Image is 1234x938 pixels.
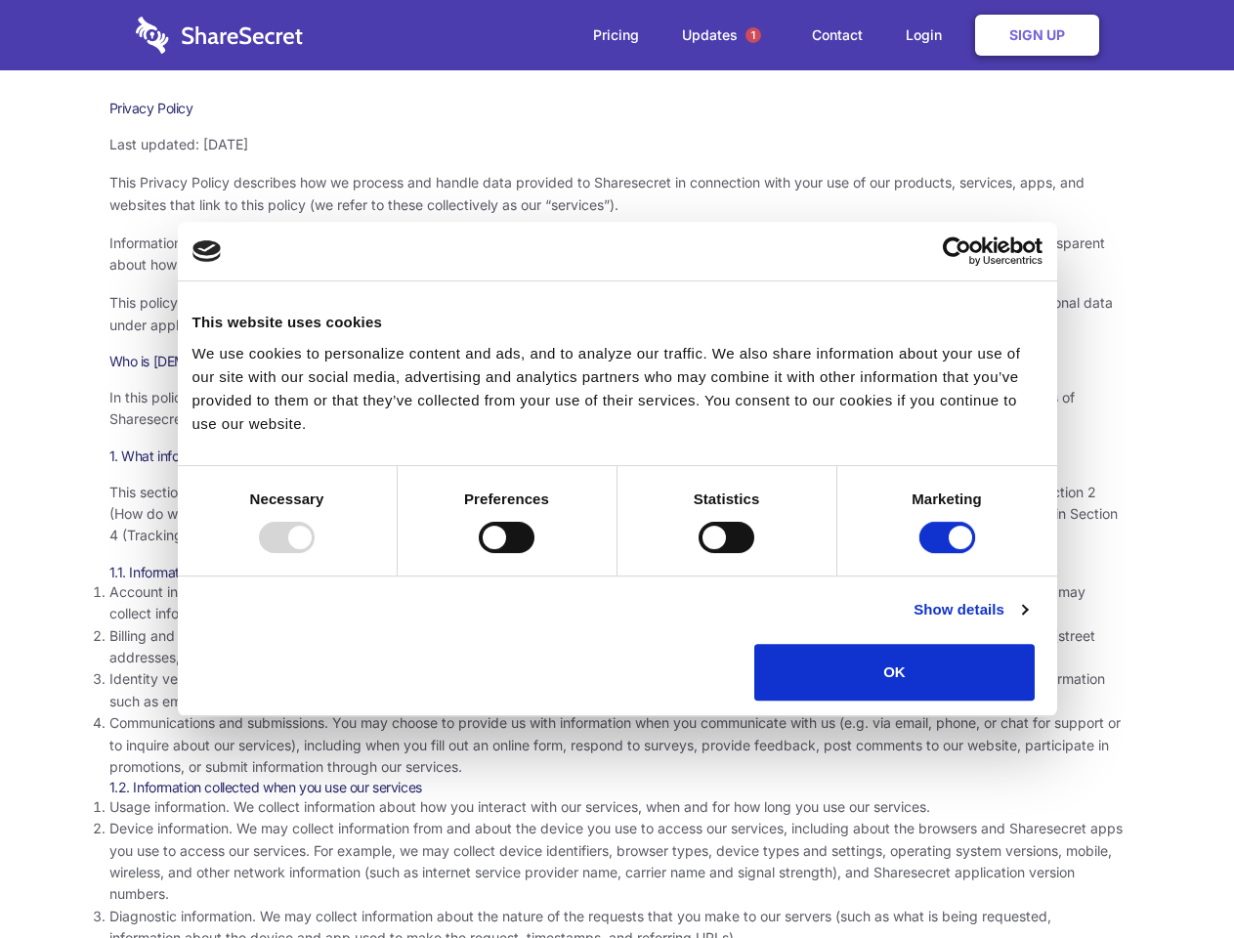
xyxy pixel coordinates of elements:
a: Pricing [574,5,659,65]
a: Usercentrics Cookiebot - opens in a new window [872,236,1043,266]
span: 1. What information do we collect about you? [109,448,379,464]
img: logo [192,240,222,262]
span: 1.2. Information collected when you use our services [109,779,422,795]
strong: Preferences [464,490,549,507]
strong: Statistics [694,490,760,507]
img: logo-wordmark-white-trans-d4663122ce5f474addd5e946df7df03e33cb6a1c49d2221995e7729f52c070b2.svg [136,17,303,54]
span: This policy uses the term “personal data” to refer to information that is related to an identifie... [109,294,1113,332]
span: This Privacy Policy describes how we process and handle data provided to Sharesecret in connectio... [109,174,1085,212]
span: Device information. We may collect information from and about the device you use to access our se... [109,820,1123,902]
a: Login [886,5,971,65]
h1: Privacy Policy [109,100,1126,117]
span: Account information. Our services generally require you to create an account before you can acces... [109,583,1085,621]
strong: Necessary [250,490,324,507]
span: Information security and privacy are at the heart of what Sharesecret values and promotes as a co... [109,234,1105,273]
span: Who is [DEMOGRAPHIC_DATA]? [109,353,305,369]
span: Billing and payment information. In order to purchase a service, you may need to provide us with ... [109,627,1095,665]
span: Communications and submissions. You may choose to provide us with information when you communicat... [109,714,1121,775]
div: We use cookies to personalize content and ads, and to analyze our traffic. We also share informat... [192,342,1043,436]
span: In this policy, “Sharesecret,” “we,” “us,” and “our” refer to Sharesecret Inc., a U.S. company. S... [109,389,1075,427]
span: Identity verification information. Some services require you to verify your identity as part of c... [109,670,1105,708]
div: This website uses cookies [192,311,1043,334]
span: 1.1. Information you provide to us [109,564,306,580]
a: Contact [792,5,882,65]
button: OK [754,644,1035,701]
span: This section describes the various types of information we collect from and about you. To underst... [109,484,1118,544]
a: Show details [914,598,1027,621]
strong: Marketing [912,490,982,507]
span: Usage information. We collect information about how you interact with our services, when and for ... [109,798,930,815]
a: Sign Up [975,15,1099,56]
span: 1 [745,27,761,43]
p: Last updated: [DATE] [109,134,1126,155]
